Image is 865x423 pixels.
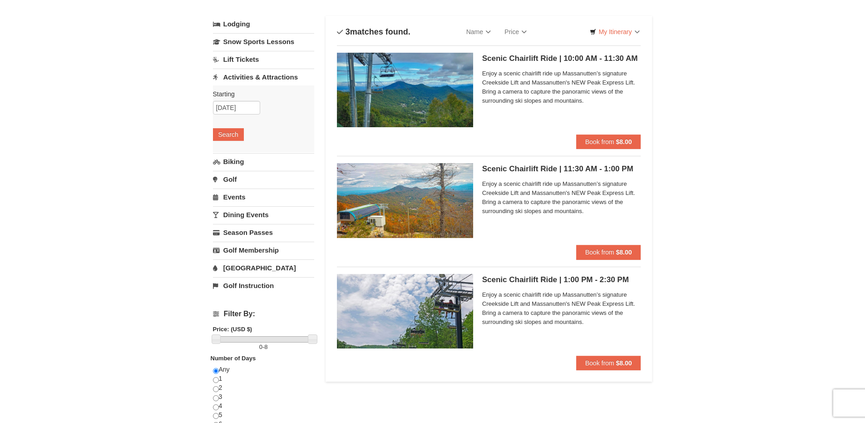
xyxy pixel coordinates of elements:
[213,90,307,99] label: Starting
[585,359,614,367] span: Book from
[616,138,632,145] strong: $8.00
[482,69,641,105] span: Enjoy a scenic chairlift ride up Massanutten’s signature Creekside Lift and Massanutten's NEW Pea...
[213,16,314,32] a: Lodging
[213,242,314,259] a: Golf Membership
[337,53,473,127] img: 24896431-1-a2e2611b.jpg
[584,25,645,39] a: My Itinerary
[213,259,314,276] a: [GEOGRAPHIC_DATA]
[576,356,641,370] button: Book from $8.00
[482,164,641,174] h5: Scenic Chairlift Ride | 11:30 AM - 1:00 PM
[346,27,350,36] span: 3
[213,153,314,170] a: Biking
[213,128,244,141] button: Search
[337,163,473,238] img: 24896431-13-a88f1aaf.jpg
[482,290,641,327] span: Enjoy a scenic chairlift ride up Massanutten’s signature Creekside Lift and Massanutten's NEW Pea...
[585,138,614,145] span: Book from
[482,54,641,63] h5: Scenic Chairlift Ride | 10:00 AM - 11:30 AM
[264,343,267,350] span: 8
[213,189,314,205] a: Events
[460,23,498,41] a: Name
[585,249,614,256] span: Book from
[213,33,314,50] a: Snow Sports Lessons
[211,355,256,362] strong: Number of Days
[213,206,314,223] a: Dining Events
[259,343,262,350] span: 0
[498,23,534,41] a: Price
[213,171,314,188] a: Golf
[616,359,632,367] strong: $8.00
[213,326,252,333] strong: Price: (USD $)
[576,134,641,149] button: Book from $8.00
[482,275,641,284] h5: Scenic Chairlift Ride | 1:00 PM - 2:30 PM
[213,310,314,318] h4: Filter By:
[576,245,641,259] button: Book from $8.00
[337,27,410,36] h4: matches found.
[482,179,641,216] span: Enjoy a scenic chairlift ride up Massanutten’s signature Creekside Lift and Massanutten's NEW Pea...
[213,69,314,85] a: Activities & Attractions
[337,274,473,348] img: 24896431-9-664d1467.jpg
[616,249,632,256] strong: $8.00
[213,343,314,352] label: -
[213,51,314,68] a: Lift Tickets
[213,277,314,294] a: Golf Instruction
[213,224,314,241] a: Season Passes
